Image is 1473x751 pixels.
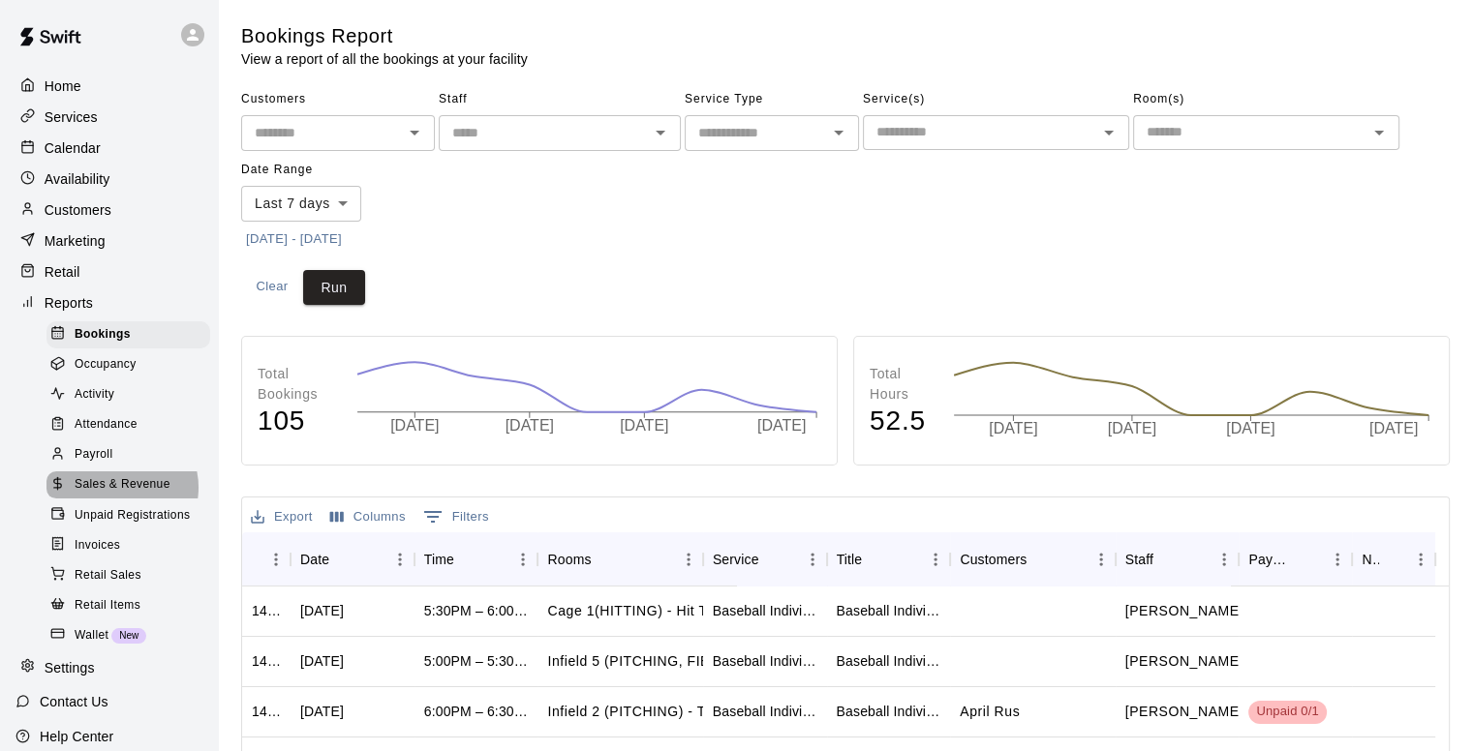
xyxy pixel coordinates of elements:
div: Invoices [46,532,210,559]
h5: Bookings Report [241,23,528,49]
span: Wallet [75,626,108,646]
a: Services [15,103,202,132]
span: Customers [241,84,435,115]
button: Menu [1210,545,1239,574]
a: Customers [15,195,202,225]
p: Retail [45,262,80,282]
span: Date Range [241,155,411,186]
button: Menu [1087,545,1116,574]
span: Service(s) [863,84,1129,115]
p: Cage 1(HITTING) - Hit Trax - TBK [547,601,768,621]
span: Sales & Revenue [75,475,170,495]
div: Tue, Sep 16, 2025 [300,601,344,620]
a: Invoices [46,530,218,560]
span: Payroll [75,445,112,465]
div: Customers [950,532,1115,586]
button: Sort [1027,546,1054,573]
div: 1427155 [252,651,281,671]
button: Sort [252,546,279,573]
a: Unpaid Registrations [46,500,218,530]
div: Baseball Individual HITTING - 30 minutes [837,702,941,721]
div: Marketing [15,226,202,255]
div: Retail Sales [46,562,210,589]
div: Reports [15,288,202,317]
button: Show filters [418,501,494,532]
div: Availability [15,165,202,194]
button: [DATE] - [DATE] [241,225,347,255]
a: Retail [15,257,202,286]
div: Title [837,532,863,586]
p: Infield 2 (PITCHING) - TBK [547,702,724,722]
button: Menu [674,545,703,574]
p: Customers [45,200,111,220]
button: Sort [592,546,619,573]
p: Mathew Ulrich [1125,702,1243,722]
div: 5:30PM – 6:00PM [424,601,529,620]
p: Calendar [45,138,101,158]
tspan: [DATE] [390,417,439,434]
div: Staff [1125,532,1153,586]
span: Unpaid 0/1 [1248,703,1326,721]
div: Settings [15,653,202,682]
div: Baseball Individual HITTING - 30 minutes [713,702,817,721]
p: Marketing [45,231,106,251]
button: Menu [385,545,414,574]
button: Sort [1153,546,1181,573]
div: Attendance [46,411,210,438]
tspan: [DATE] [1369,420,1418,436]
span: Bookings [75,325,131,345]
div: Activity [46,381,210,408]
div: Payment [1248,532,1296,586]
a: Home [15,72,202,101]
button: Sort [862,546,889,573]
div: Service [713,532,759,586]
button: Sort [329,546,356,573]
div: Title [827,532,951,586]
h4: 52.5 [870,405,934,438]
span: New [111,630,146,641]
p: Connor Riley [1125,601,1243,621]
div: 1427154 [252,702,281,721]
div: 5:00PM – 5:30PM [424,651,529,671]
tspan: [DATE] [989,420,1037,436]
button: Menu [1406,545,1435,574]
button: Sort [1296,546,1323,573]
div: 1427158 [252,601,281,620]
a: Retail Sales [46,560,218,590]
p: Availability [45,169,110,189]
tspan: [DATE] [1226,420,1274,436]
button: Clear [241,270,303,306]
div: Tue, Sep 16, 2025 [300,651,344,671]
div: Bookings [46,321,210,348]
button: Menu [261,545,291,574]
div: Staff [1116,532,1240,586]
p: Contact Us [40,692,108,711]
div: Baseball Individual FIELDING - 30 minutes [713,651,817,671]
button: Sort [454,546,481,573]
div: Calendar [15,134,202,163]
div: WalletNew [46,622,210,649]
div: Last 7 days [241,186,361,222]
h4: 105 [258,405,337,438]
a: Attendance [46,410,218,440]
span: Staff [439,84,681,115]
p: Home [45,76,81,96]
div: Service [703,532,827,586]
div: Time [424,532,454,586]
div: Payroll [46,441,210,468]
a: Retail Items [46,590,218,620]
button: Open [401,119,428,146]
a: Sales & Revenue [46,470,218,500]
button: Open [1366,119,1393,146]
span: Retail Items [75,596,140,616]
p: Settings [45,658,95,677]
div: Mon, Sep 15, 2025 [300,702,344,721]
div: Customers [960,532,1027,586]
button: Sort [1379,546,1406,573]
tspan: [DATE] [1108,420,1156,436]
div: Date [300,532,329,586]
div: Sales & Revenue [46,471,210,498]
button: Menu [921,545,950,574]
span: Retail Sales [75,566,141,586]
